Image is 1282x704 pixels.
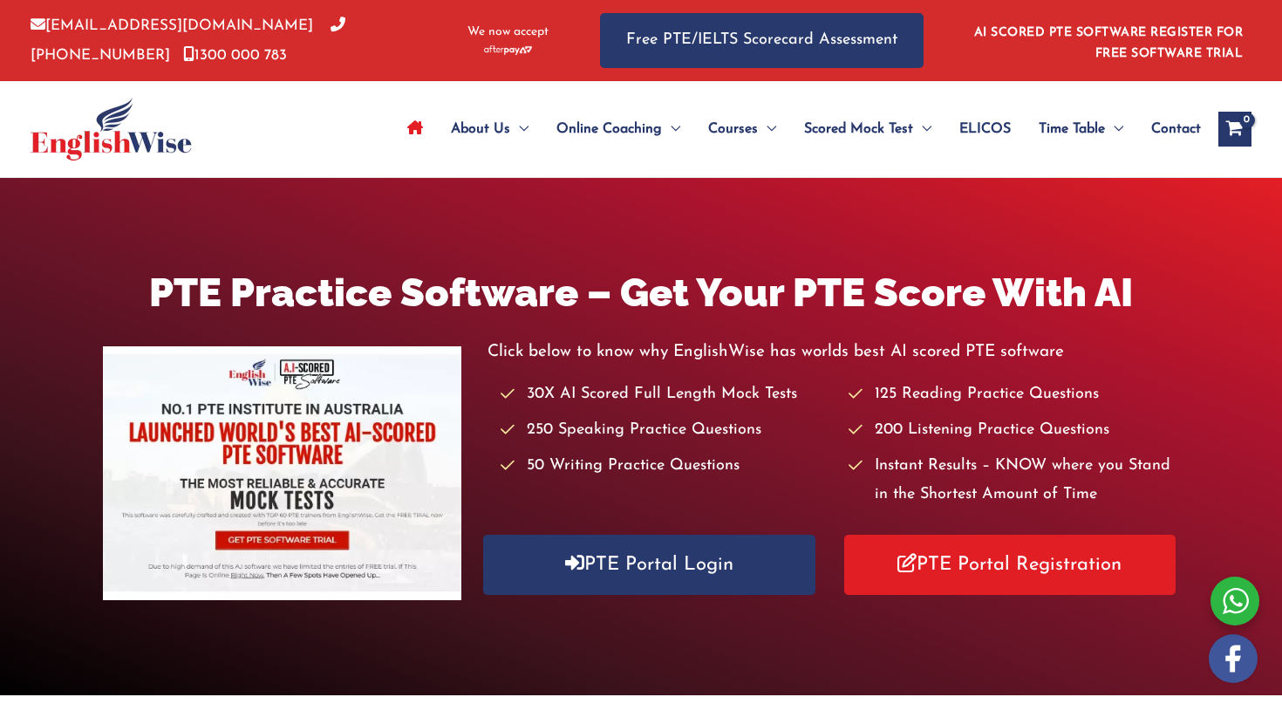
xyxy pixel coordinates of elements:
li: 250 Speaking Practice Questions [501,416,832,445]
span: Menu Toggle [662,99,680,160]
a: PTE Portal Registration [844,535,1176,595]
a: View Shopping Cart, empty [1218,112,1251,147]
a: AI SCORED PTE SOFTWARE REGISTER FOR FREE SOFTWARE TRIAL [974,26,1244,60]
p: Click below to know why EnglishWise has worlds best AI scored PTE software [488,338,1179,366]
span: Menu Toggle [758,99,776,160]
a: ELICOS [945,99,1025,160]
a: Free PTE/IELTS Scorecard Assessment [600,13,924,68]
span: We now accept [467,24,549,41]
img: cropped-ew-logo [31,98,192,161]
span: Online Coaching [556,99,662,160]
nav: Site Navigation: Main Menu [393,99,1201,160]
a: CoursesMenu Toggle [694,99,790,160]
a: 1300 000 783 [183,48,287,63]
a: Time TableMenu Toggle [1025,99,1137,160]
aside: Header Widget 1 [964,12,1251,69]
span: Menu Toggle [1105,99,1123,160]
a: About UsMenu Toggle [437,99,542,160]
a: PTE Portal Login [483,535,815,595]
span: Time Table [1039,99,1105,160]
a: [PHONE_NUMBER] [31,18,345,62]
a: [EMAIL_ADDRESS][DOMAIN_NAME] [31,18,313,33]
span: Contact [1151,99,1201,160]
span: Menu Toggle [913,99,931,160]
li: 200 Listening Practice Questions [849,416,1180,445]
a: Scored Mock TestMenu Toggle [790,99,945,160]
li: Instant Results – KNOW where you Stand in the Shortest Amount of Time [849,452,1180,510]
img: pte-institute-main [103,346,462,600]
li: 30X AI Scored Full Length Mock Tests [501,380,832,409]
span: Courses [708,99,758,160]
li: 125 Reading Practice Questions [849,380,1180,409]
span: Scored Mock Test [804,99,913,160]
h1: PTE Practice Software – Get Your PTE Score With AI [103,265,1180,320]
li: 50 Writing Practice Questions [501,452,832,481]
a: Online CoachingMenu Toggle [542,99,694,160]
span: Menu Toggle [510,99,528,160]
span: ELICOS [959,99,1011,160]
img: white-facebook.png [1209,634,1258,683]
a: Contact [1137,99,1201,160]
span: About Us [451,99,510,160]
img: Afterpay-Logo [484,45,532,55]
